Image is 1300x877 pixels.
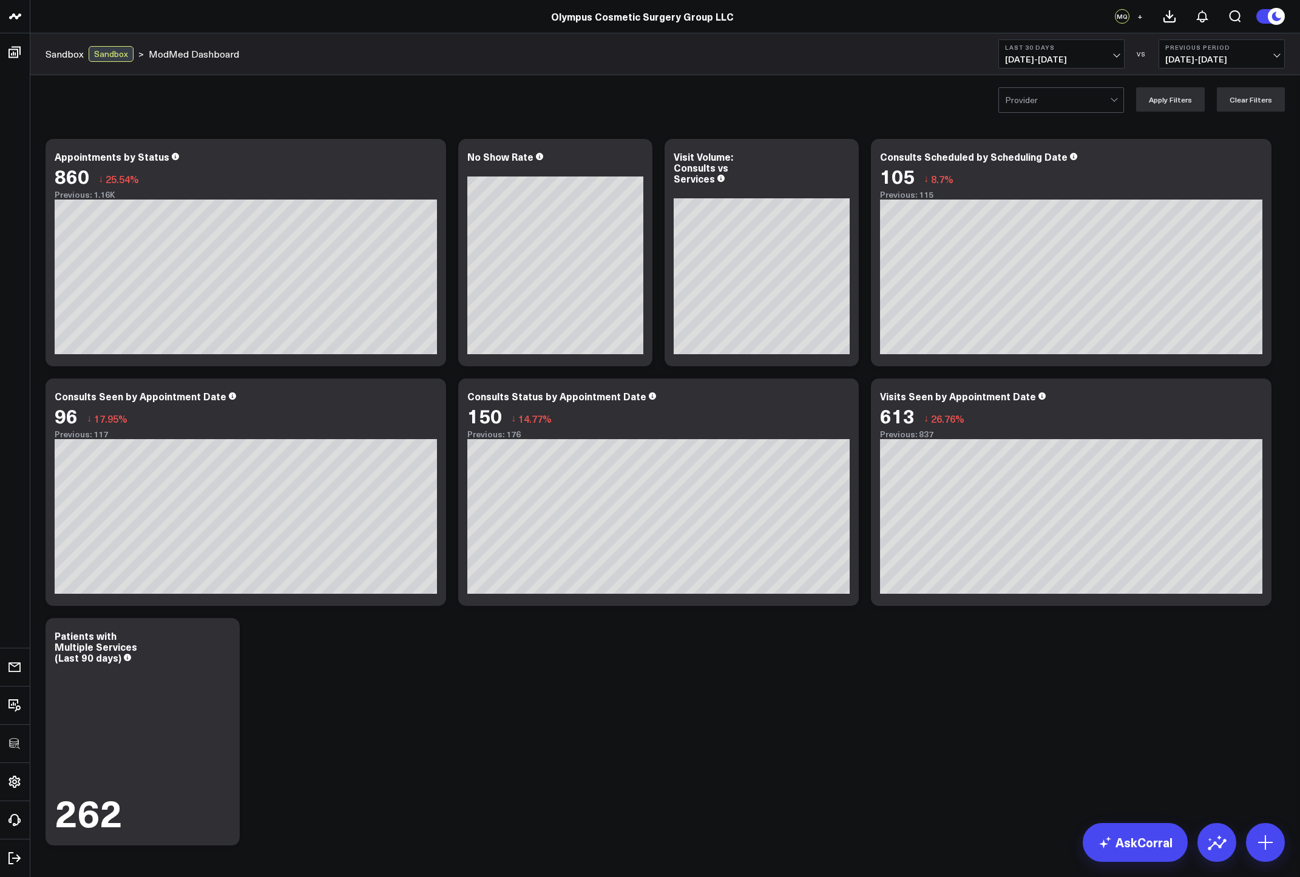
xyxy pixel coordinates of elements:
[89,46,134,62] div: Sandbox
[998,39,1125,69] button: Last 30 Days[DATE]-[DATE]
[880,165,915,187] div: 105
[98,171,103,187] span: ↓
[518,412,552,425] span: 14.77%
[924,411,929,426] span: ↓
[674,150,733,185] div: Visit Volume: Consults vs Services
[1217,87,1285,112] button: Clear Filters
[1165,44,1278,51] b: Previous Period
[87,411,92,426] span: ↓
[46,46,144,62] div: >
[1159,39,1285,69] button: Previous Period[DATE]-[DATE]
[931,412,964,425] span: 26.76%
[924,171,929,187] span: ↓
[1005,44,1118,51] b: Last 30 Days
[880,429,1262,439] div: Previous: 837
[1165,55,1278,64] span: [DATE] - [DATE]
[1136,87,1205,112] button: Apply Filters
[467,389,646,403] div: Consults Status by Appointment Date
[55,165,89,187] div: 860
[1131,50,1153,58] div: VS
[1137,12,1143,21] span: +
[149,47,239,61] a: ModMed Dashboard
[880,190,1262,200] div: Previous: 115
[55,429,437,439] div: Previous: 117
[55,405,78,426] div: 96
[1005,55,1118,64] span: [DATE] - [DATE]
[55,389,226,403] div: Consults Seen by Appointment Date
[511,411,516,426] span: ↓
[46,47,84,61] a: Sandbox
[1132,9,1147,24] button: +
[467,150,533,163] div: No Show Rate
[880,150,1068,163] div: Consults Scheduled by Scheduling Date
[55,190,437,200] div: Previous: 1.16K
[1083,823,1188,862] a: AskCorral
[551,10,734,23] a: Olympus Cosmetic Surgery Group LLC
[880,389,1036,403] div: Visits Seen by Appointment Date
[931,172,953,186] span: 8.7%
[94,412,127,425] span: 17.95%
[467,429,850,439] div: Previous: 176
[1115,9,1129,24] div: MQ
[880,405,915,426] div: 613
[55,629,137,664] div: Patients with Multiple Services (Last 90 days)
[467,405,502,426] div: 150
[106,172,139,186] span: 25.54%
[55,793,122,830] div: 262
[55,150,169,163] div: Appointments by Status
